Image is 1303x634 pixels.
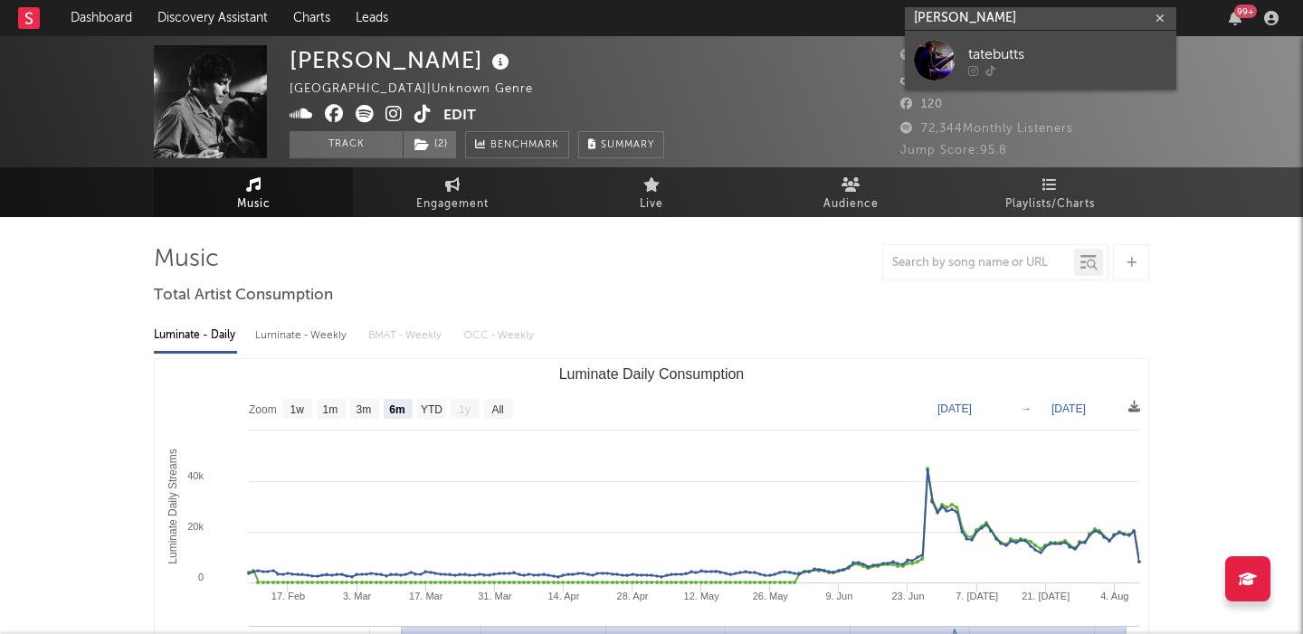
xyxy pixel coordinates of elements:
[416,194,489,215] span: Engagement
[684,591,720,601] text: 12. May
[825,591,852,601] text: 9. Jun
[937,402,972,415] text: [DATE]
[900,99,943,110] span: 120
[1100,591,1128,601] text: 4. Aug
[905,7,1176,30] input: Search for artists
[166,449,179,563] text: Luminate Daily Streams
[753,591,789,601] text: 26. May
[617,591,649,601] text: 28. Apr
[323,403,338,416] text: 1m
[1234,5,1257,18] div: 99 +
[891,591,924,601] text: 23. Jun
[403,131,457,158] span: ( 2 )
[578,131,664,158] button: Summary
[478,591,512,601] text: 31. Mar
[187,470,204,481] text: 40k
[187,521,204,532] text: 20k
[465,131,569,158] a: Benchmark
[900,50,953,62] span: 8,121
[491,403,503,416] text: All
[154,167,353,217] a: Music
[154,320,237,351] div: Luminate - Daily
[421,403,442,416] text: YTD
[900,123,1073,135] span: 72,344 Monthly Listeners
[956,591,998,601] text: 7. [DATE]
[255,320,350,351] div: Luminate - Weekly
[823,194,879,215] span: Audience
[271,591,305,601] text: 17. Feb
[154,285,333,307] span: Total Artist Consumption
[290,403,305,416] text: 1w
[1229,11,1241,25] button: 99+
[601,140,654,150] span: Summary
[353,167,552,217] a: Engagement
[389,403,404,416] text: 6m
[883,256,1074,270] input: Search by song name or URL
[459,403,471,416] text: 1y
[968,43,1167,65] div: tatebutts
[249,403,277,416] text: Zoom
[1051,402,1086,415] text: [DATE]
[640,194,663,215] span: Live
[559,366,745,382] text: Luminate Daily Consumption
[290,131,403,158] button: Track
[443,105,476,128] button: Edit
[1022,591,1070,601] text: 21. [DATE]
[290,45,514,75] div: [PERSON_NAME]
[237,194,271,215] span: Music
[552,167,751,217] a: Live
[343,591,372,601] text: 3. Mar
[404,131,456,158] button: (2)
[1005,194,1095,215] span: Playlists/Charts
[900,145,1007,156] span: Jump Score: 95.8
[905,31,1176,90] a: tatebutts
[950,167,1149,217] a: Playlists/Charts
[198,572,204,582] text: 0
[548,591,580,601] text: 14. Apr
[357,403,372,416] text: 3m
[490,135,559,156] span: Benchmark
[1021,402,1032,415] text: →
[751,167,950,217] a: Audience
[290,79,554,100] div: [GEOGRAPHIC_DATA] | Unknown Genre
[409,591,443,601] text: 17. Mar
[900,74,964,86] span: 98,100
